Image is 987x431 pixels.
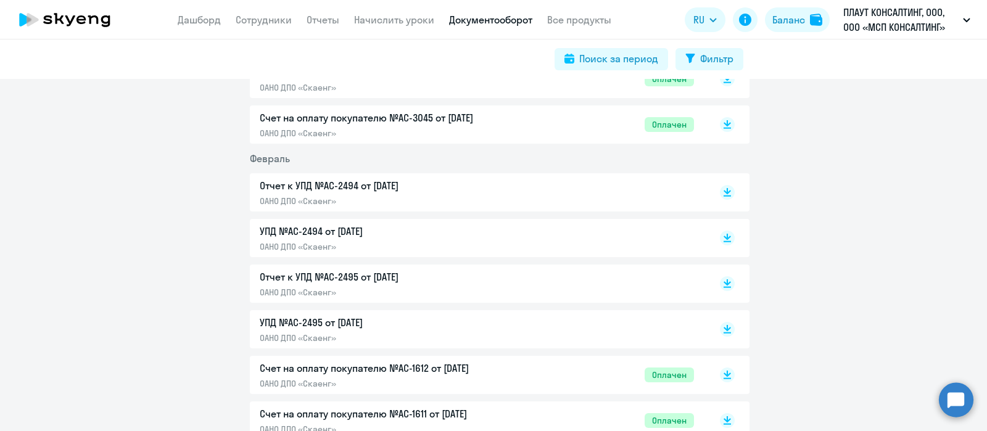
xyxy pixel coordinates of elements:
[260,65,694,93] a: Счет на оплату покупателю №AC-3046 от [DATE]ОАНО ДПО «Скаенг»Оплачен
[260,269,519,284] p: Отчет к УПД №AC-2495 от [DATE]
[843,5,958,35] p: ПЛАУТ КОНСАЛТИНГ, ООО, ООО «МСП КОНСАЛТИНГ»
[260,241,519,252] p: ОАНО ДПО «Скаенг»
[837,5,977,35] button: ПЛАУТ КОНСАЛТИНГ, ООО, ООО «МСП КОНСАЛТИНГ»
[260,406,519,421] p: Счет на оплату покупателю №AC-1611 от [DATE]
[645,367,694,382] span: Оплачен
[260,110,519,125] p: Счет на оплату покупателю №AC-3045 от [DATE]
[260,82,519,93] p: ОАНО ДПО «Скаенг»
[236,14,292,26] a: Сотрудники
[250,152,290,165] span: Февраль
[260,110,694,139] a: Счет на оплату покупателю №AC-3045 от [DATE]ОАНО ДПО «Скаенг»Оплачен
[354,14,434,26] a: Начислить уроки
[685,7,725,32] button: RU
[260,178,519,193] p: Отчет к УПД №AC-2494 от [DATE]
[675,48,743,70] button: Фильтр
[260,178,694,207] a: Отчет к УПД №AC-2494 от [DATE]ОАНО ДПО «Скаенг»
[810,14,822,26] img: balance
[260,195,519,207] p: ОАНО ДПО «Скаенг»
[260,315,519,330] p: УПД №AC-2495 от [DATE]
[555,48,668,70] button: Поиск за период
[579,51,658,66] div: Поиск за период
[260,361,519,376] p: Счет на оплату покупателю №AC-1612 от [DATE]
[260,224,694,252] a: УПД №AC-2494 от [DATE]ОАНО ДПО «Скаенг»
[260,224,519,239] p: УПД №AC-2494 от [DATE]
[700,51,733,66] div: Фильтр
[307,14,339,26] a: Отчеты
[260,287,519,298] p: ОАНО ДПО «Скаенг»
[260,315,694,343] a: УПД №AC-2495 от [DATE]ОАНО ДПО «Скаенг»
[693,12,704,27] span: RU
[178,14,221,26] a: Дашборд
[547,14,611,26] a: Все продукты
[645,72,694,86] span: Оплачен
[645,413,694,428] span: Оплачен
[260,332,519,343] p: ОАНО ДПО «Скаенг»
[449,14,532,26] a: Документооборот
[765,7,830,32] button: Балансbalance
[645,117,694,132] span: Оплачен
[772,12,805,27] div: Баланс
[260,128,519,139] p: ОАНО ДПО «Скаенг»
[260,269,694,298] a: Отчет к УПД №AC-2495 от [DATE]ОАНО ДПО «Скаенг»
[260,361,694,389] a: Счет на оплату покупателю №AC-1612 от [DATE]ОАНО ДПО «Скаенг»Оплачен
[260,378,519,389] p: ОАНО ДПО «Скаенг»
